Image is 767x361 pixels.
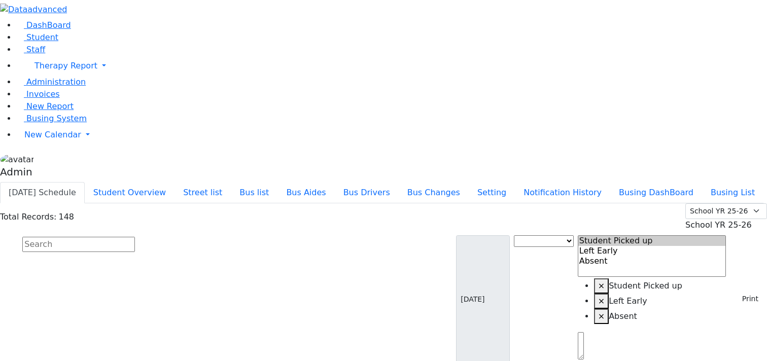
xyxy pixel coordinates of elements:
a: Busing System [16,114,87,123]
span: School YR 25-26 [685,220,752,230]
span: Student Picked up [609,281,682,291]
span: New Calendar [24,130,81,139]
span: Therapy Report [34,61,97,70]
button: Bus list [231,182,277,203]
button: Bus Drivers [335,182,399,203]
button: Print [730,291,763,307]
input: Search [22,237,135,252]
button: Busing List [702,182,763,203]
span: Student [26,32,58,42]
button: Bus Changes [399,182,469,203]
span: New Report [26,101,74,111]
a: Therapy Report [16,56,767,76]
a: Student [16,32,58,42]
button: Remove item [594,278,609,294]
span: Absent [609,311,637,321]
span: Staff [26,45,45,54]
select: Default select example [685,203,767,219]
a: New Calendar [16,125,767,145]
span: × [598,281,605,291]
button: Busing DashBoard [610,182,702,203]
span: 148 [58,212,74,222]
a: Invoices [16,89,60,99]
span: × [598,311,605,321]
button: Setting [469,182,515,203]
span: Left Early [609,296,647,306]
span: DashBoard [26,20,71,30]
button: Street list [175,182,231,203]
option: Absent [578,256,726,266]
span: Administration [26,77,86,87]
a: DashBoard [16,20,71,30]
li: Absent [594,309,726,324]
li: Student Picked up [594,278,726,294]
button: Notification History [515,182,610,203]
span: Busing System [26,114,87,123]
a: Administration [16,77,86,87]
a: New Report [16,101,74,111]
option: Left Early [578,246,726,256]
a: Staff [16,45,45,54]
button: Remove item [594,309,609,324]
option: Student Picked up [578,236,726,246]
button: Student Overview [85,182,175,203]
span: Invoices [26,89,60,99]
button: Remove item [594,294,609,309]
textarea: Search [578,332,584,359]
span: × [598,296,605,306]
li: Left Early [594,294,726,309]
button: Bus Aides [277,182,334,203]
